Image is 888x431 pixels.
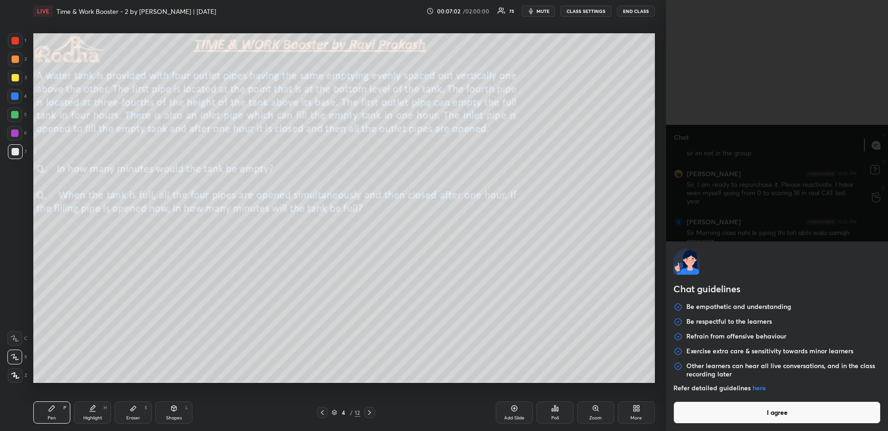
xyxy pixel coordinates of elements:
[185,406,188,410] div: L
[673,282,881,298] h2: Chat guidelines
[536,8,549,14] span: mute
[686,332,786,341] p: Refrain from offensive behaviour
[7,107,27,122] div: 5
[63,406,66,410] div: P
[7,89,27,104] div: 4
[509,9,514,13] div: 75
[7,126,27,141] div: 6
[561,6,611,17] button: CLASS SETTINGS
[752,383,766,392] a: here
[522,6,555,17] button: mute
[48,416,56,420] div: Pen
[83,416,102,420] div: Highlight
[630,416,642,420] div: More
[8,52,27,67] div: 2
[339,410,348,415] div: 4
[56,7,216,16] h4: Time & Work Booster - 2 by [PERSON_NAME] | [DATE]
[145,406,148,410] div: E
[673,401,881,424] button: I agree
[673,384,881,392] p: Refer detailed guidelines
[7,350,27,364] div: X
[7,331,27,346] div: C
[8,70,27,85] div: 3
[166,416,182,420] div: Shapes
[589,416,602,420] div: Zoom
[617,6,655,17] button: END CLASS
[504,416,524,420] div: Add Slide
[355,408,360,417] div: 12
[686,347,853,356] p: Exercise extra care & sensitivity towards minor learners
[104,406,107,410] div: H
[686,362,881,378] p: Other learners can hear all live conversations, and in the class recording later
[8,368,27,383] div: Z
[686,317,772,326] p: Be respectful to the learners
[551,416,559,420] div: Poll
[126,416,140,420] div: Eraser
[350,410,353,415] div: /
[33,6,53,17] div: LIVE
[686,302,791,312] p: Be empathetic and understanding
[8,144,27,159] div: 7
[8,33,26,48] div: 1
